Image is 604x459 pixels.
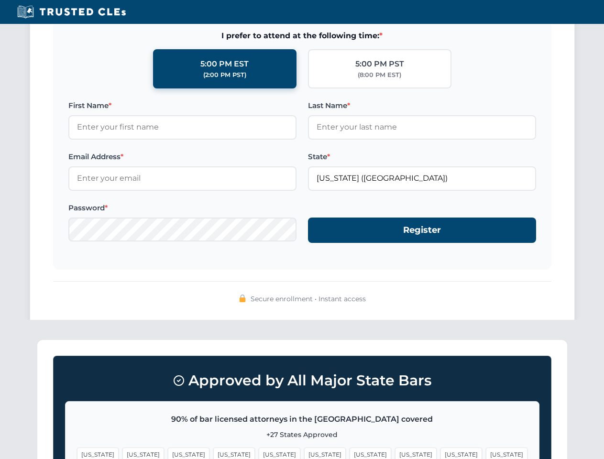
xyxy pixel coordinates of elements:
[68,115,297,139] input: Enter your first name
[308,218,536,243] button: Register
[308,166,536,190] input: Florida (FL)
[65,368,539,393] h3: Approved by All Major State Bars
[203,70,246,80] div: (2:00 PM PST)
[14,5,129,19] img: Trusted CLEs
[68,100,297,111] label: First Name
[200,58,249,70] div: 5:00 PM EST
[251,294,366,304] span: Secure enrollment • Instant access
[77,429,527,440] p: +27 States Approved
[308,115,536,139] input: Enter your last name
[239,295,246,302] img: 🔒
[68,151,297,163] label: Email Address
[308,100,536,111] label: Last Name
[77,413,527,426] p: 90% of bar licensed attorneys in the [GEOGRAPHIC_DATA] covered
[308,151,536,163] label: State
[358,70,401,80] div: (8:00 PM EST)
[68,202,297,214] label: Password
[68,166,297,190] input: Enter your email
[68,30,536,42] span: I prefer to attend at the following time:
[355,58,404,70] div: 5:00 PM PST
